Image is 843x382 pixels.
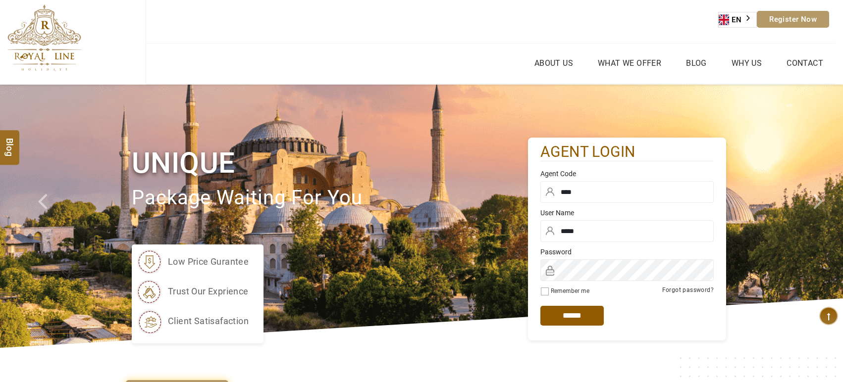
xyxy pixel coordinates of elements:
a: Check next image [801,85,843,348]
a: Forgot password? [662,286,714,293]
a: EN [719,12,756,27]
p: package waiting for you [132,182,528,215]
a: Contact [784,56,826,70]
li: low price gurantee [137,249,249,274]
div: Language [718,12,757,28]
li: trust our exprience [137,279,249,304]
h1: Unique [132,144,528,182]
aside: Language selected: English [718,12,757,28]
a: Check next prev [25,85,67,348]
img: The Royal Line Holidays [7,4,81,71]
a: Register Now [757,11,829,28]
a: What we Offer [595,56,664,70]
span: Blog [3,138,16,146]
a: About Us [532,56,576,70]
a: Blog [684,56,709,70]
label: Agent Code [540,169,714,179]
h2: agent login [540,143,714,162]
a: Why Us [729,56,764,70]
label: Password [540,247,714,257]
label: Remember me [551,287,589,294]
li: client satisafaction [137,309,249,334]
label: User Name [540,208,714,218]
